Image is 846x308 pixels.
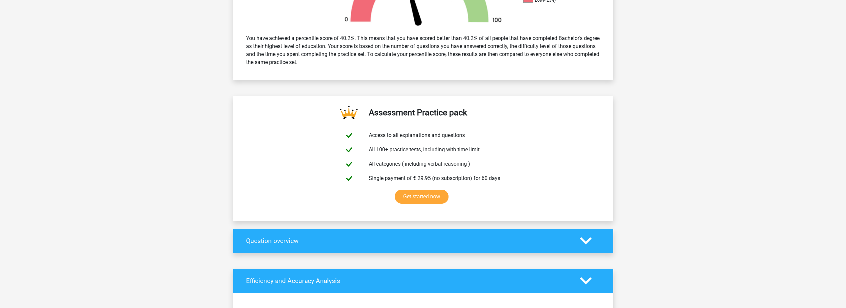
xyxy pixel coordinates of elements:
a: Get started now [395,190,449,204]
div: You have achieved a percentile score of 40.2%. This means that you have scored better than 40.2% ... [241,32,605,69]
h4: Efficiency and Accuracy Analysis [246,277,570,285]
h4: Question overview [246,237,570,245]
